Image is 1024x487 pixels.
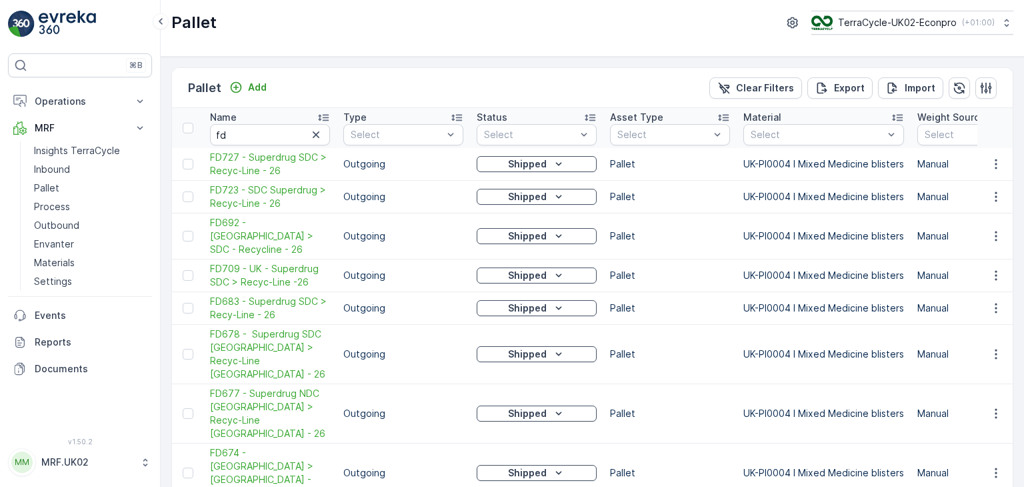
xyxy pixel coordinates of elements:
p: Select [751,128,883,141]
p: Outgoing [343,157,463,171]
p: Select [351,128,443,141]
p: Outbound [34,219,79,232]
a: Reports [8,329,152,356]
p: Pallet [610,269,730,282]
p: Shipped [508,157,547,171]
p: Shipped [508,407,547,420]
p: Shipped [508,190,547,203]
p: Pallet [188,79,221,97]
p: Operations [35,95,125,108]
a: Envanter [29,235,152,254]
a: FD678 - Superdrug SDC UK > Recyc-Line UK - 26 [210,328,330,381]
span: v 1.50.2 [8,438,152,446]
p: Pallet [610,302,730,315]
span: FD677 - Superdrug NDC [GEOGRAPHIC_DATA] > Recyc-Line [GEOGRAPHIC_DATA] - 26 [210,387,330,440]
p: Events [35,309,147,322]
p: Reports [35,336,147,349]
p: UK-PI0004 I Mixed Medicine blisters [743,302,904,315]
p: ( +01:00 ) [962,17,995,28]
p: Type [343,111,367,124]
p: Pallet [34,181,59,195]
p: Asset Type [610,111,663,124]
a: Outbound [29,216,152,235]
button: Operations [8,88,152,115]
p: Pallet [171,12,217,33]
p: Status [477,111,507,124]
input: Search [210,124,330,145]
p: Outgoing [343,302,463,315]
img: logo_light-DOdMpM7g.png [39,11,96,37]
span: FD678 - Superdrug SDC [GEOGRAPHIC_DATA] > Recyc-Line [GEOGRAPHIC_DATA] - 26 [210,328,330,381]
img: terracycle_logo_wKaHoWT.png [811,15,833,30]
p: UK-PI0004 I Mixed Medicine blisters [743,407,904,420]
div: Toggle Row Selected [183,191,193,202]
p: Pallet [610,229,730,243]
p: UK-PI0004 I Mixed Medicine blisters [743,190,904,203]
a: Settings [29,272,152,291]
button: Shipped [477,189,597,205]
p: Inbound [34,163,70,176]
p: Process [34,200,70,213]
p: Select [617,128,709,141]
p: Envanter [34,237,74,251]
button: Shipped [477,465,597,481]
button: Export [807,77,873,99]
p: Pallet [610,466,730,480]
p: Pallet [610,190,730,203]
p: Shipped [508,269,547,282]
div: Toggle Row Selected [183,303,193,314]
a: Insights TerraCycle [29,141,152,160]
p: Shipped [508,348,547,361]
p: Clear Filters [736,81,794,95]
p: Pallet [610,348,730,361]
div: Toggle Row Selected [183,159,193,169]
p: Insights TerraCycle [34,144,120,157]
a: FD683 - Superdrug SDC > Recy-Line - 26 [210,295,330,322]
p: Materials [34,256,75,270]
button: Shipped [477,268,597,284]
a: Documents [8,356,152,382]
div: Toggle Row Selected [183,349,193,360]
button: Shipped [477,300,597,316]
p: Select [925,128,1017,141]
button: Shipped [477,406,597,422]
img: logo [8,11,35,37]
a: FD692 - UK > SDC - Recycline - 26 [210,216,330,256]
p: Export [834,81,865,95]
p: Shipped [508,302,547,315]
button: Add [224,79,272,95]
div: Toggle Row Selected [183,231,193,241]
p: Outgoing [343,466,463,480]
a: FD677 - Superdrug NDC UK > Recyc-Line UK - 26 [210,387,330,440]
a: Inbound [29,160,152,179]
p: Add [248,81,267,94]
p: ⌘B [129,60,143,71]
p: Pallet [610,157,730,171]
span: FD692 - [GEOGRAPHIC_DATA] > SDC - Recycline - 26 [210,216,330,256]
a: Events [8,302,152,329]
a: FD723 - SDC Superdrug > Recyc-Line - 26 [210,183,330,210]
p: UK-PI0004 I Mixed Medicine blisters [743,269,904,282]
p: Import [905,81,935,95]
p: Settings [34,275,72,288]
div: Toggle Row Selected [183,270,193,281]
p: Select [484,128,576,141]
a: FD727 - Superdrug SDC > Recyc-Line - 26 [210,151,330,177]
button: MMMRF.UK02 [8,448,152,476]
div: MM [11,452,33,473]
p: Outgoing [343,190,463,203]
p: MRF [35,121,125,135]
a: Pallet [29,179,152,197]
p: Outgoing [343,229,463,243]
button: Clear Filters [709,77,802,99]
a: FD709 - UK - Superdrug SDC > Recyc-Line -26 [210,262,330,289]
p: Shipped [508,466,547,480]
button: Shipped [477,228,597,244]
p: Outgoing [343,407,463,420]
p: TerraCycle-UK02-Econpro [838,16,957,29]
p: Material [743,111,781,124]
